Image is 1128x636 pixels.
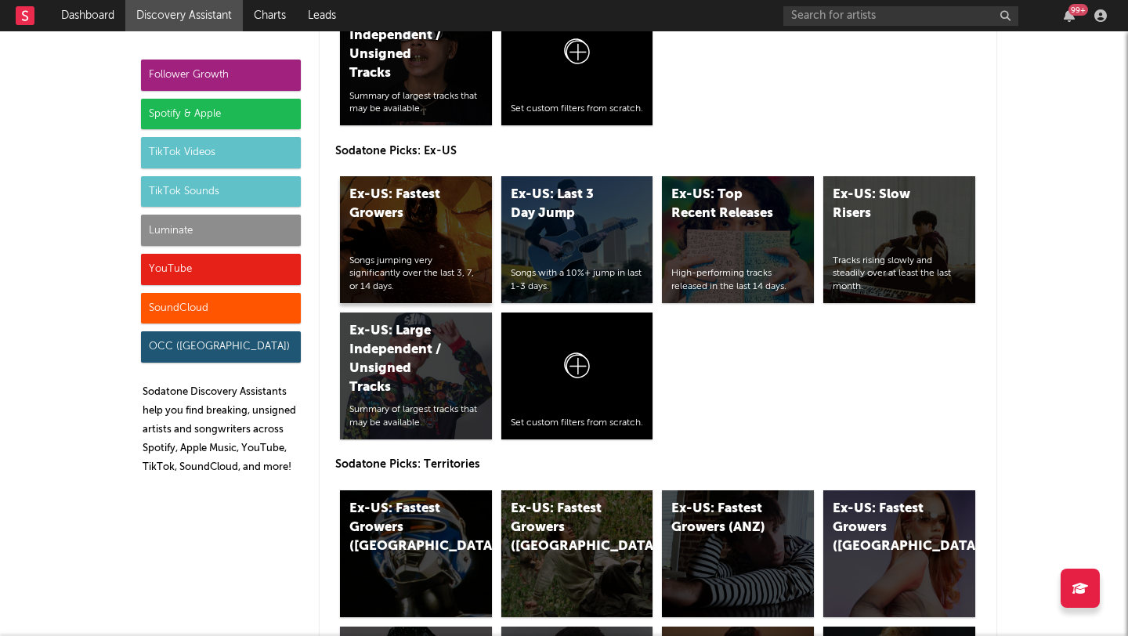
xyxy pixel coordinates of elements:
[340,490,492,617] a: Ex-US: Fastest Growers ([GEOGRAPHIC_DATA])
[662,490,814,617] a: Ex-US: Fastest Growers (ANZ)
[833,500,939,556] div: Ex-US: Fastest Growers ([GEOGRAPHIC_DATA])
[141,254,301,285] div: YouTube
[143,383,301,477] p: Sodatone Discovery Assistants help you find breaking, unsigned artists and songwriters across Spo...
[662,176,814,303] a: Ex-US: Top Recent ReleasesHigh-performing tracks released in the last 14 days.
[511,267,644,294] div: Songs with a 10%+ jump in last 1-3 days.
[340,313,492,439] a: Ex-US: Large Independent / Unsigned TracksSummary of largest tracks that may be available.
[671,500,778,537] div: Ex-US: Fastest Growers (ANZ)
[511,500,617,556] div: Ex-US: Fastest Growers ([GEOGRAPHIC_DATA])
[501,490,653,617] a: Ex-US: Fastest Growers ([GEOGRAPHIC_DATA])
[141,293,301,324] div: SoundCloud
[783,6,1018,26] input: Search for artists
[141,99,301,130] div: Spotify & Apple
[349,322,456,397] div: Ex-US: Large Independent / Unsigned Tracks
[349,403,483,430] div: Summary of largest tracks that may be available.
[141,137,301,168] div: TikTok Videos
[823,490,975,617] a: Ex-US: Fastest Growers ([GEOGRAPHIC_DATA])
[671,186,778,223] div: Ex-US: Top Recent Releases
[335,142,981,161] p: Sodatone Picks: Ex-US
[349,186,456,223] div: Ex-US: Fastest Growers
[349,90,483,117] div: Summary of largest tracks that may be available.
[349,8,456,83] div: US: Large Independent / Unsigned Tracks
[141,60,301,91] div: Follower Growth
[141,331,301,363] div: OCC ([GEOGRAPHIC_DATA])
[501,176,653,303] a: Ex-US: Last 3 Day JumpSongs with a 10%+ jump in last 1-3 days.
[511,417,644,430] div: Set custom filters from scratch.
[349,500,456,556] div: Ex-US: Fastest Growers ([GEOGRAPHIC_DATA])
[833,255,966,294] div: Tracks rising slowly and steadily over at least the last month.
[511,103,644,116] div: Set custom filters from scratch.
[511,186,617,223] div: Ex-US: Last 3 Day Jump
[141,176,301,208] div: TikTok Sounds
[340,176,492,303] a: Ex-US: Fastest GrowersSongs jumping very significantly over the last 3, 7, or 14 days.
[833,186,939,223] div: Ex-US: Slow Risers
[141,215,301,246] div: Luminate
[335,455,981,474] p: Sodatone Picks: Territories
[823,176,975,303] a: Ex-US: Slow RisersTracks rising slowly and steadily over at least the last month.
[349,255,483,294] div: Songs jumping very significantly over the last 3, 7, or 14 days.
[1068,4,1088,16] div: 99 +
[671,267,804,294] div: High-performing tracks released in the last 14 days.
[1064,9,1075,22] button: 99+
[501,313,653,439] a: Set custom filters from scratch.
